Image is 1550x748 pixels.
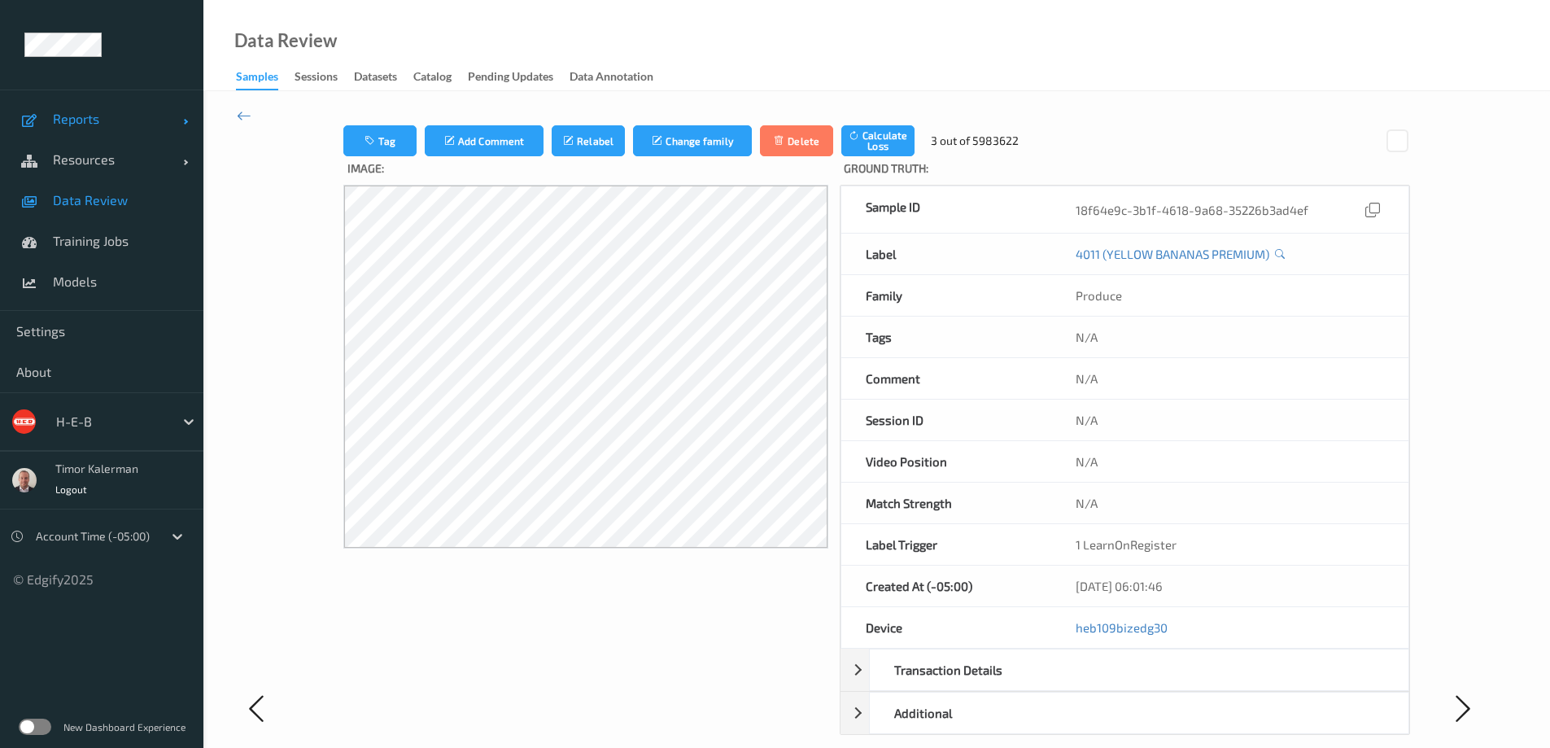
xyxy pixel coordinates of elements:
div: Data Annotation [570,68,653,89]
div: Video Position [841,441,1051,482]
button: Relabel [552,125,625,156]
a: Sessions [295,66,354,89]
div: N/A [1051,483,1408,523]
div: Transaction Details [840,649,1409,691]
div: Created At (-05:00) [841,566,1051,606]
div: Transaction Details [870,650,1069,690]
div: Produce [1076,287,1384,304]
div: 18f64e9c-3b1f-4618-9a68-35226b3ad4ef [1076,199,1384,221]
div: 3 out of 5983622 [931,133,1019,149]
button: Tag [343,125,417,156]
div: Label [841,234,1051,274]
a: Catalog [413,66,468,89]
div: Sample ID [841,186,1051,233]
a: Pending Updates [468,66,570,89]
div: Match Strength [841,483,1051,523]
div: Data Review [234,33,337,49]
button: Add Comment [425,125,544,156]
div: N/A [1051,441,1408,482]
a: Samples [236,66,295,90]
div: Datasets [354,68,397,89]
div: N/A [1051,400,1408,440]
div: Tags [841,317,1051,357]
div: Pending Updates [468,68,553,89]
div: Additional [870,693,1069,733]
div: Samples [236,68,278,90]
button: Change family [633,125,752,156]
a: Data Annotation [570,66,670,89]
a: heb109bizedg30 [1076,620,1168,635]
a: 4011 (YELLOW BANANAS PREMIUM) [1076,246,1269,262]
div: Additional [840,692,1409,734]
div: Session ID [841,400,1051,440]
div: Catalog [413,68,452,89]
div: Device [841,607,1051,648]
button: Delete [760,125,833,156]
div: 1 LearnOnRegister [1051,524,1408,565]
a: Datasets [354,66,413,89]
div: N/A [1051,358,1408,399]
div: Label Trigger [841,524,1051,565]
div: Family [841,275,1051,316]
div: N/A [1051,317,1408,357]
label: Ground Truth : [840,156,1410,185]
div: [DATE] 06:01:46 [1051,566,1408,606]
button: Calculate Loss [841,125,915,156]
div: Sessions [295,68,338,89]
div: Comment [841,358,1051,399]
label: Image: [343,156,828,185]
